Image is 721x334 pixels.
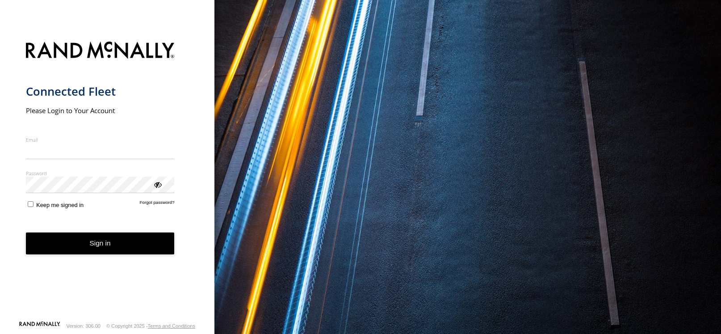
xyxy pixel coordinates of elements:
input: Keep me signed in [28,201,34,207]
div: © Copyright 2025 - [106,323,195,329]
h2: Please Login to Your Account [26,106,175,115]
a: Terms and Conditions [148,323,195,329]
a: Visit our Website [19,321,60,330]
label: Password [26,170,175,177]
span: Keep me signed in [36,202,84,208]
div: Version: 306.00 [67,323,101,329]
a: Forgot password? [140,200,175,208]
button: Sign in [26,233,175,254]
img: Rand McNally [26,40,175,63]
form: main [26,36,189,321]
label: Email [26,136,175,143]
h1: Connected Fleet [26,84,175,99]
div: ViewPassword [153,180,162,189]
